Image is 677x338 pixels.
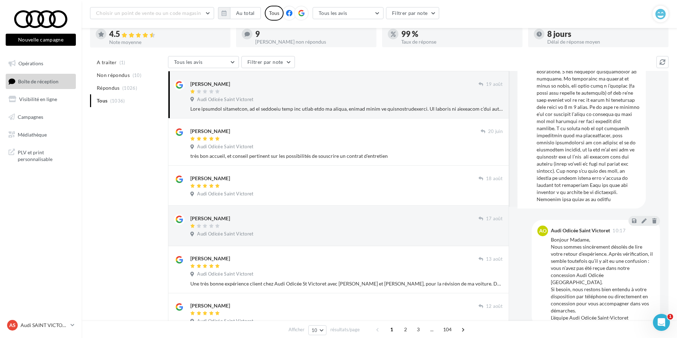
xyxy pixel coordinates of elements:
[486,81,503,88] span: 19 août
[90,7,214,19] button: Choisir un point de vente ou un code magasin
[168,56,239,68] button: Tous les avis
[97,84,120,92] span: Répondus
[197,231,253,237] span: Audi Odicée Saint Victoret
[255,39,371,44] div: [PERSON_NAME] non répondus
[190,255,230,262] div: [PERSON_NAME]
[190,302,230,309] div: [PERSON_NAME]
[241,56,295,68] button: Filtrer par note
[197,318,253,325] span: Audi Odicée Saint Victoret
[330,326,360,333] span: résultats/page
[486,216,503,222] span: 17 août
[19,96,57,102] span: Visibilité en ligne
[190,280,503,287] div: Une très bonne expérience client chez Audi Odicée St Victoret avec [PERSON_NAME] et [PERSON_NAME]...
[547,39,663,44] div: Délai de réponse moyen
[133,72,141,78] span: (10)
[18,148,73,163] span: PLV et print personnalisable
[9,322,16,329] span: AS
[18,114,43,120] span: Campagnes
[122,85,137,91] span: (1026)
[255,30,371,38] div: 9
[653,314,670,331] iframe: Intercom live chat
[312,327,318,333] span: 10
[21,322,68,329] p: Audi SAINT VICTORET
[537,4,640,203] div: Lore ipsumdol sitametcon, ad el seddoeiu temp inc utlab etdo ma aliqua, enimad minim ve quisnostr...
[440,324,455,335] span: 104
[265,6,284,21] div: Tous
[197,144,253,150] span: Audi Odicée Saint Victoret
[18,78,58,84] span: Boîte de réception
[97,59,117,66] span: A traiter
[190,175,230,182] div: [PERSON_NAME]
[6,318,76,332] a: AS Audi SAINT VICTORET
[486,256,503,262] span: 13 août
[4,56,77,71] a: Opérations
[401,39,517,44] div: Taux de réponse
[401,30,517,38] div: 99 %
[413,324,424,335] span: 3
[218,7,261,19] button: Au total
[289,326,304,333] span: Afficher
[4,92,77,107] a: Visibilité en ligne
[308,325,326,335] button: 10
[426,324,438,335] span: ...
[313,7,384,19] button: Tous les avis
[386,7,440,19] button: Filtrer par note
[197,191,253,197] span: Audi Odicée Saint Victoret
[190,81,230,88] div: [PERSON_NAME]
[6,34,76,46] button: Nouvelle campagne
[97,72,130,79] span: Non répondus
[174,59,203,65] span: Tous les avis
[400,324,411,335] span: 2
[18,60,43,66] span: Opérations
[119,60,125,65] span: (1)
[486,303,503,310] span: 12 août
[486,176,503,182] span: 18 août
[109,40,225,45] div: Note moyenne
[667,314,673,320] span: 1
[551,228,610,233] div: Audi Odicée Saint Victoret
[18,131,47,137] span: Médiathèque
[190,128,230,135] div: [PERSON_NAME]
[4,110,77,124] a: Campagnes
[230,7,261,19] button: Au total
[4,145,77,166] a: PLV et print personnalisable
[197,271,253,277] span: Audi Odicée Saint Victoret
[319,10,347,16] span: Tous les avis
[4,127,77,142] a: Médiathèque
[551,236,654,321] div: Bonjour Madame, Nous sommes sincèrement désolés de lire votre retour d’expérience. Après vérifica...
[488,128,503,135] span: 20 juin
[190,105,503,112] div: Lore ipsumdol sitametcon, ad el seddoeiu temp inc utlab etdo ma aliqua, enimad minim ve quisnostr...
[4,74,77,89] a: Boîte de réception
[386,324,397,335] span: 1
[190,153,503,160] div: très bon accueil, et conseil pertinent sur les possibilités de souscrire un contrat d'entretien
[547,30,663,38] div: 8 jours
[197,96,253,103] span: Audi Odicée Saint Victoret
[539,227,547,234] span: AO
[612,228,626,233] span: 10:17
[96,10,201,16] span: Choisir un point de vente ou un code magasin
[190,215,230,222] div: [PERSON_NAME]
[109,30,225,38] div: 4.5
